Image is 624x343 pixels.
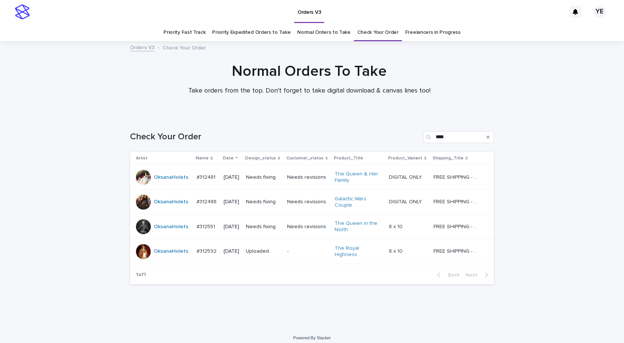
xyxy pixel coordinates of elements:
[297,24,351,41] a: Normal Orders to Take
[196,197,218,205] p: #312488
[223,154,234,162] p: Date
[405,24,461,41] a: Freelancers in Progress
[293,336,331,340] a: Powered By Stacker
[130,43,155,51] a: Orders V3
[196,154,209,162] p: Name
[224,248,240,255] p: [DATE]
[154,224,188,230] a: OksanaHolets
[246,174,281,181] p: Needs fixing
[212,24,290,41] a: Priority Expedited Orders to Take
[224,199,240,205] p: [DATE]
[196,222,217,230] p: #312551
[431,272,462,278] button: Back
[389,247,404,255] p: 8 x 10
[334,154,363,162] p: Product_Title
[423,131,494,143] input: Search
[246,224,281,230] p: Needs fixing
[130,239,494,264] tr: OksanaHolets #312592#312592 [DATE]Uploaded-The Royal Highness 8 x 108 x 10 FREE SHIPPING - previe...
[224,174,240,181] p: [DATE]
[465,272,482,278] span: Next
[130,214,494,239] tr: OksanaHolets #312551#312551 [DATE]Needs fixingNeeds revisionsThe Queen in the North 8 x 108 x 10 ...
[154,248,188,255] a: OksanaHolets
[335,245,381,258] a: The Royal Highness
[388,154,422,162] p: Product_Variant
[594,6,605,18] div: YE
[462,272,494,278] button: Next
[196,173,217,181] p: #312481
[136,154,147,162] p: Artist
[246,248,281,255] p: Uploaded
[443,272,459,278] span: Back
[154,199,188,205] a: OksanaHolets
[335,196,381,208] a: Galactic Wars Couple
[433,173,481,181] p: FREE SHIPPING - preview in 1-2 business days, after your approval delivery will take 5-10 b.d.
[357,24,399,41] a: Check Your Order
[433,247,481,255] p: FREE SHIPPING - preview in 1-2 business days, after your approval delivery will take 5-10 b.d.
[130,132,420,142] h1: Check Your Order
[389,197,423,205] p: DIGITAL ONLY
[130,165,494,190] tr: OksanaHolets #312481#312481 [DATE]Needs fixingNeeds revisionsThe Queen & Her Family DIGITAL ONLYD...
[127,62,491,80] h1: Normal Orders To Take
[224,224,240,230] p: [DATE]
[433,222,481,230] p: FREE SHIPPING - preview in 1-2 business days, after your approval delivery will take 5-10 b.d.
[163,43,206,51] p: Check Your Order
[433,154,464,162] p: Shipping_Title
[196,247,218,255] p: #312592
[130,190,494,214] tr: OksanaHolets #312488#312488 [DATE]Needs fixingNeeds revisionsGalactic Wars Couple DIGITAL ONLYDIG...
[245,154,276,162] p: Design_status
[154,174,188,181] a: OksanaHolets
[163,24,205,41] a: Priority Fast Track
[161,87,458,95] p: Take orders from the top. Don't forget to take digital download & canvas lines too!
[335,171,381,184] a: The Queen & Her Family
[287,248,329,255] p: -
[287,224,329,230] p: Needs revisions
[246,199,281,205] p: Needs fixing
[287,199,329,205] p: Needs revisions
[433,197,481,205] p: FREE SHIPPING - preview in 1-2 business days, after your approval delivery will take 5-10 b.d.
[335,220,381,233] a: The Queen in the North
[15,4,30,19] img: stacker-logo-s-only.png
[287,174,329,181] p: Needs revisions
[389,173,423,181] p: DIGITAL ONLY
[286,154,324,162] p: Customer_status
[130,266,152,284] p: 1 of 1
[389,222,404,230] p: 8 x 10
